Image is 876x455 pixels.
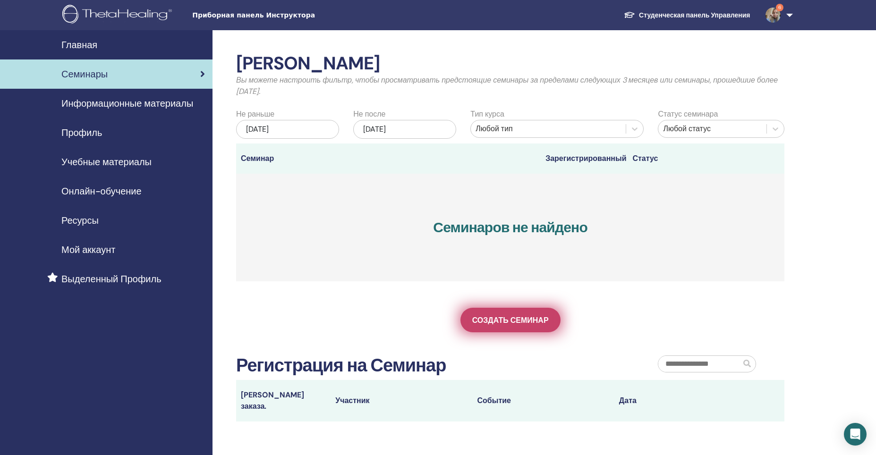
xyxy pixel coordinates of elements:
[61,97,193,110] ya-tr-span: Информационные материалы
[353,109,385,119] ya-tr-span: Не после
[844,423,867,446] div: Откройте Интерком-Мессенджер
[236,109,274,119] ya-tr-span: Не раньше
[624,11,635,19] img: graduation-cap-white.svg
[61,156,152,168] ya-tr-span: Учебные материалы
[470,109,504,119] ya-tr-span: Тип курса
[363,124,386,134] ya-tr-span: [DATE]
[545,153,626,163] ya-tr-span: Зарегистрированный
[663,124,711,134] ya-tr-span: Любой статус
[472,315,549,325] ya-tr-span: Создать семинар
[236,354,446,377] ya-tr-span: Регистрация на Семинар
[460,308,561,332] a: Создать семинар
[765,8,781,23] img: default.jpg
[61,39,97,51] ya-tr-span: Главная
[61,68,108,80] ya-tr-span: Семинары
[246,124,269,134] ya-tr-span: [DATE]
[192,11,315,19] ya-tr-span: Приборная панель Инструктора
[658,109,718,119] ya-tr-span: Статус семинара
[61,214,99,227] ya-tr-span: Ресурсы
[236,75,778,96] ya-tr-span: Вы можете настроить фильтр, чтобы просматривать предстоящие семинары за пределами следующих 3 мес...
[477,396,511,405] ya-tr-span: Событие
[616,7,757,24] a: Студенческая панель Управления
[62,5,175,26] img: logo.png
[776,4,783,11] span: 6
[619,396,637,405] ya-tr-span: Дата
[236,51,380,75] ya-tr-span: [PERSON_NAME]
[61,185,142,197] ya-tr-span: Онлайн-обучение
[476,124,512,134] ya-tr-span: Любой тип
[632,153,658,163] ya-tr-span: Статус
[433,218,587,236] ya-tr-span: Семинаров не найдено
[61,273,162,285] ya-tr-span: Выделенный Профиль
[241,153,274,163] ya-tr-span: Семинар
[61,244,115,256] ya-tr-span: Мой аккаунт
[335,396,369,405] ya-tr-span: Участник
[639,11,750,19] ya-tr-span: Студенческая панель Управления
[61,126,102,139] ya-tr-span: Профиль
[241,390,304,411] ya-tr-span: [PERSON_NAME] заказа.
